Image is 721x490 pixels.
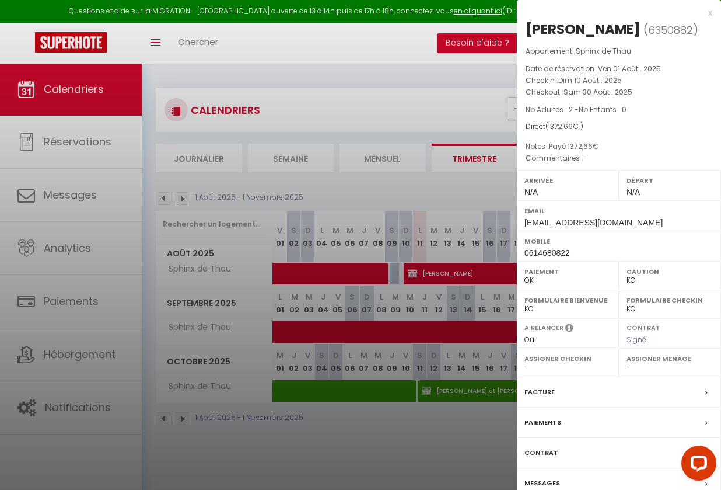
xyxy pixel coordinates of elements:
[524,477,560,489] label: Messages
[626,294,713,306] label: Formulaire Checkin
[526,75,712,86] p: Checkin :
[526,63,712,75] p: Date de réservation :
[626,266,713,277] label: Caution
[526,46,712,57] p: Appartement :
[524,175,611,186] label: Arrivée
[526,141,712,152] p: Notes :
[524,386,555,398] label: Facture
[524,205,713,217] label: Email
[524,187,538,197] span: N/A
[524,218,663,227] span: [EMAIL_ADDRESS][DOMAIN_NAME]
[524,235,713,247] label: Mobile
[524,353,611,364] label: Assigner Checkin
[598,64,661,74] span: Ven 01 Août . 2025
[548,121,573,131] span: 1372.66
[524,266,611,277] label: Paiement
[648,23,693,37] span: 6350882
[626,323,660,331] label: Contrat
[626,335,646,345] span: Signé
[565,323,573,336] i: Sélectionner OUI si vous souhaiter envoyer les séquences de messages post-checkout
[549,141,598,151] span: Payé 1372,66€
[524,294,611,306] label: Formulaire Bienvenue
[626,175,713,186] label: Départ
[545,121,583,131] span: ( € )
[672,441,721,490] iframe: LiveChat chat widget
[563,87,632,97] span: Sam 30 Août . 2025
[526,86,712,98] p: Checkout :
[524,323,563,333] label: A relancer
[643,22,698,38] span: ( )
[526,121,712,133] div: Direct
[558,75,622,85] span: Dim 10 Août . 2025
[517,6,712,20] div: x
[576,46,631,56] span: Sphinx de Thau
[526,105,626,114] span: Nb Adultes : 2 -
[524,447,558,459] label: Contrat
[524,248,570,258] span: 0614680822
[526,20,640,39] div: [PERSON_NAME]
[526,152,712,164] p: Commentaires :
[524,416,561,429] label: Paiements
[583,153,587,163] span: -
[626,353,713,364] label: Assigner Menage
[626,187,640,197] span: N/A
[579,105,626,114] span: Nb Enfants : 0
